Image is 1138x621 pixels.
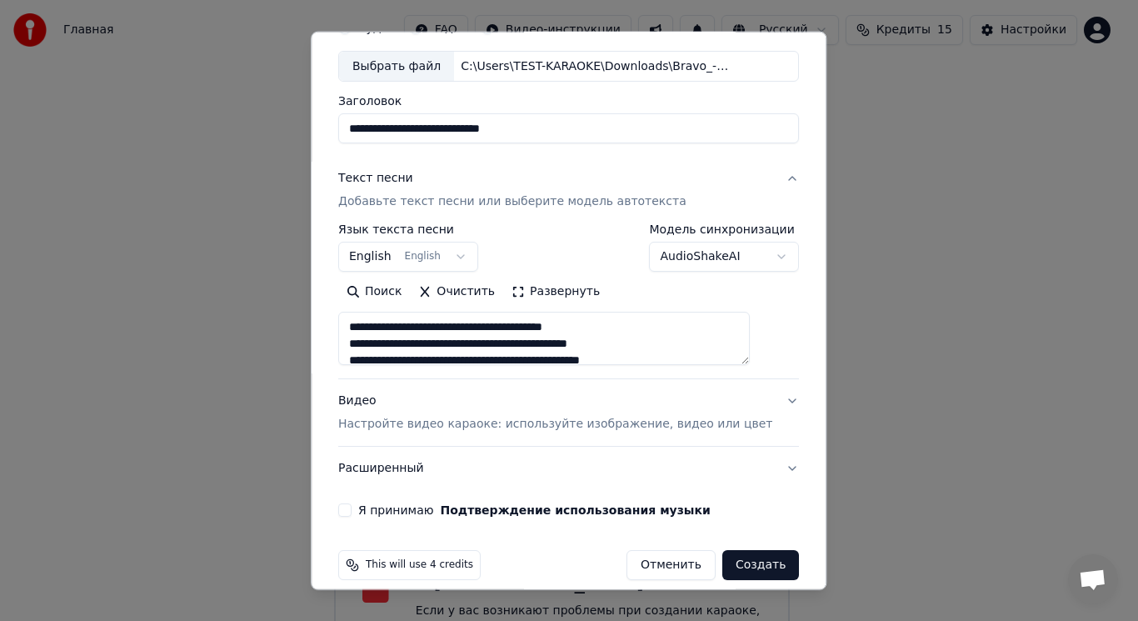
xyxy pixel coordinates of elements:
[338,170,413,187] div: Текст песни
[366,558,473,572] span: This will use 4 credits
[338,379,799,446] button: ВидеоНастройте видео караоке: используйте изображение, видео или цвет
[338,223,799,378] div: Текст песниДобавьте текст песни или выберите модель автотекста
[338,416,772,433] p: Настройте видео караоке: используйте изображение, видео или цвет
[429,21,467,33] label: Видео
[358,21,396,33] label: Аудио
[411,278,504,305] button: Очистить
[338,223,478,235] label: Язык текста песни
[454,58,737,74] div: C:\Users\TEST-KARAOKE\Downloads\Bravo_-_Moda_2011_([DOMAIN_NAME]).mp3
[338,95,799,107] label: Заголовок
[441,504,711,516] button: Я принимаю
[503,278,608,305] button: Развернуть
[501,21,524,33] label: URL
[338,393,772,433] div: Видео
[338,157,799,223] button: Текст песниДобавьте текст песни или выберите модель автотекста
[358,504,711,516] label: Я принимаю
[338,193,686,210] p: Добавьте текст песни или выберите модель автотекста
[339,51,454,81] div: Выбрать файл
[338,278,410,305] button: Поиск
[338,447,799,490] button: Расширенный
[650,223,800,235] label: Модель синхронизации
[722,550,799,580] button: Создать
[626,550,716,580] button: Отменить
